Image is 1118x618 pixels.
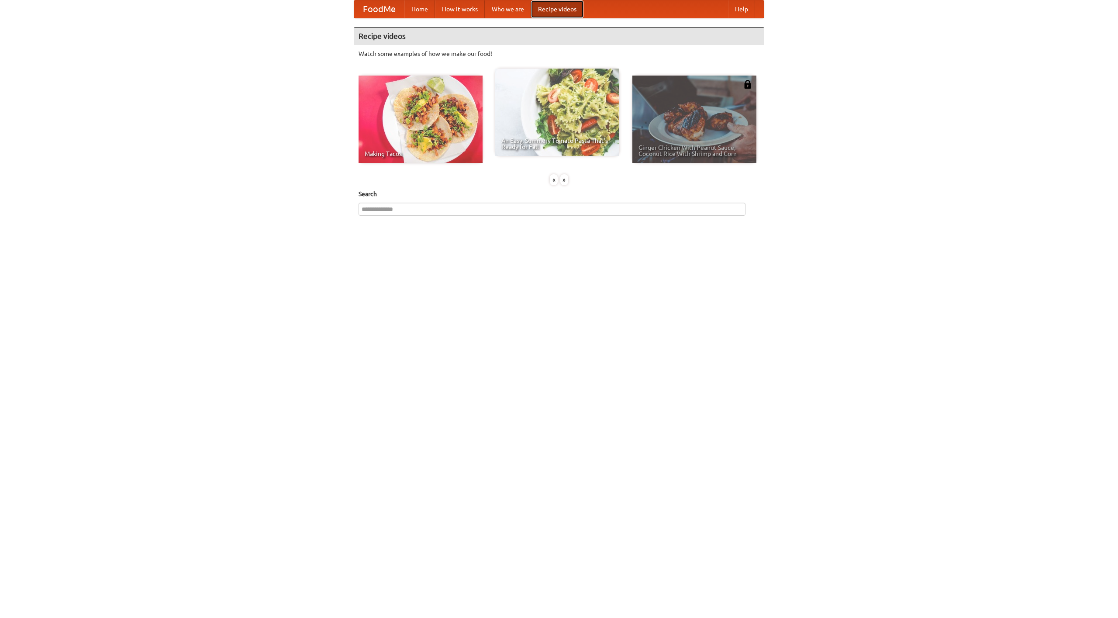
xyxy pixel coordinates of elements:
a: Recipe videos [531,0,583,18]
h4: Recipe videos [354,28,764,45]
a: Help [728,0,755,18]
div: » [560,174,568,185]
span: An Easy, Summery Tomato Pasta That's Ready for Fall [501,138,613,150]
div: « [550,174,558,185]
a: Who we are [485,0,531,18]
a: How it works [435,0,485,18]
a: Making Tacos [359,76,483,163]
h5: Search [359,190,759,198]
a: An Easy, Summery Tomato Pasta That's Ready for Fall [495,69,619,156]
p: Watch some examples of how we make our food! [359,49,759,58]
img: 483408.png [743,80,752,89]
span: Making Tacos [365,151,476,157]
a: Home [404,0,435,18]
a: FoodMe [354,0,404,18]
